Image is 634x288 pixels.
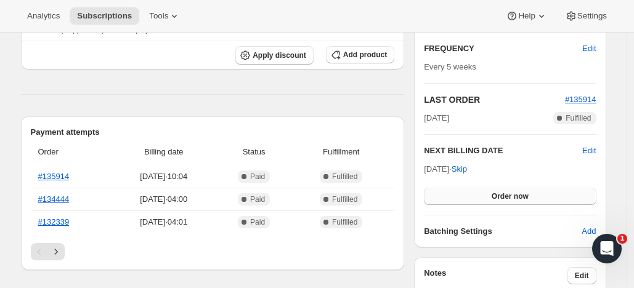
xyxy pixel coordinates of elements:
span: Edit [575,271,589,281]
span: Subscriptions [77,11,132,21]
span: 1 [617,234,627,244]
span: Fulfilled [332,172,357,182]
span: Every 5 weeks [424,62,476,71]
button: Order now [424,188,596,205]
button: Edit [567,267,596,284]
nav: Pagination [31,243,395,260]
span: Add [582,225,596,238]
span: Paid [250,194,265,204]
button: Add product [326,46,394,63]
button: Subscriptions [70,7,139,25]
span: Add product [343,50,387,60]
button: Edit [575,39,603,58]
button: #135914 [565,94,596,106]
a: #134444 [38,194,70,204]
span: Fulfilled [566,113,591,123]
span: Fulfilled [332,194,357,204]
button: Apply discount [235,46,314,65]
button: Settings [558,7,614,25]
span: Status [220,146,288,158]
span: Help [518,11,535,21]
h6: Batching Settings [424,225,582,238]
span: Order now [492,191,529,201]
span: [DATE] · 04:00 [115,193,213,206]
span: [DATE] · [424,164,467,174]
span: Tools [149,11,168,21]
button: Add [574,222,603,241]
button: Analytics [20,7,67,25]
span: Settings [577,11,607,21]
h2: Payment attempts [31,126,395,138]
span: [DATE] · 04:01 [115,216,213,228]
span: Fulfillment [295,146,387,158]
h3: Notes [424,267,567,284]
h2: FREQUENCY [424,42,582,55]
iframe: Intercom live chat [592,234,622,263]
a: #132339 [38,217,70,226]
button: Tools [142,7,188,25]
h2: NEXT BILLING DATE [424,145,582,157]
span: [DATE] · 10:04 [115,170,213,183]
span: Analytics [27,11,60,21]
span: Paid [250,172,265,182]
span: Billing date [115,146,213,158]
button: Edit [582,145,596,157]
span: Fulfilled [332,217,357,227]
button: Next [47,243,65,260]
a: #135914 [565,95,596,104]
a: #135914 [38,172,70,181]
span: [DATE] [424,112,449,124]
h2: LAST ORDER [424,94,565,106]
span: Skip [452,163,467,175]
span: Paid [250,217,265,227]
span: Edit [582,42,596,55]
button: Skip [444,159,474,179]
th: Order [31,138,112,166]
button: Help [498,7,555,25]
span: Apply discount [253,50,306,60]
